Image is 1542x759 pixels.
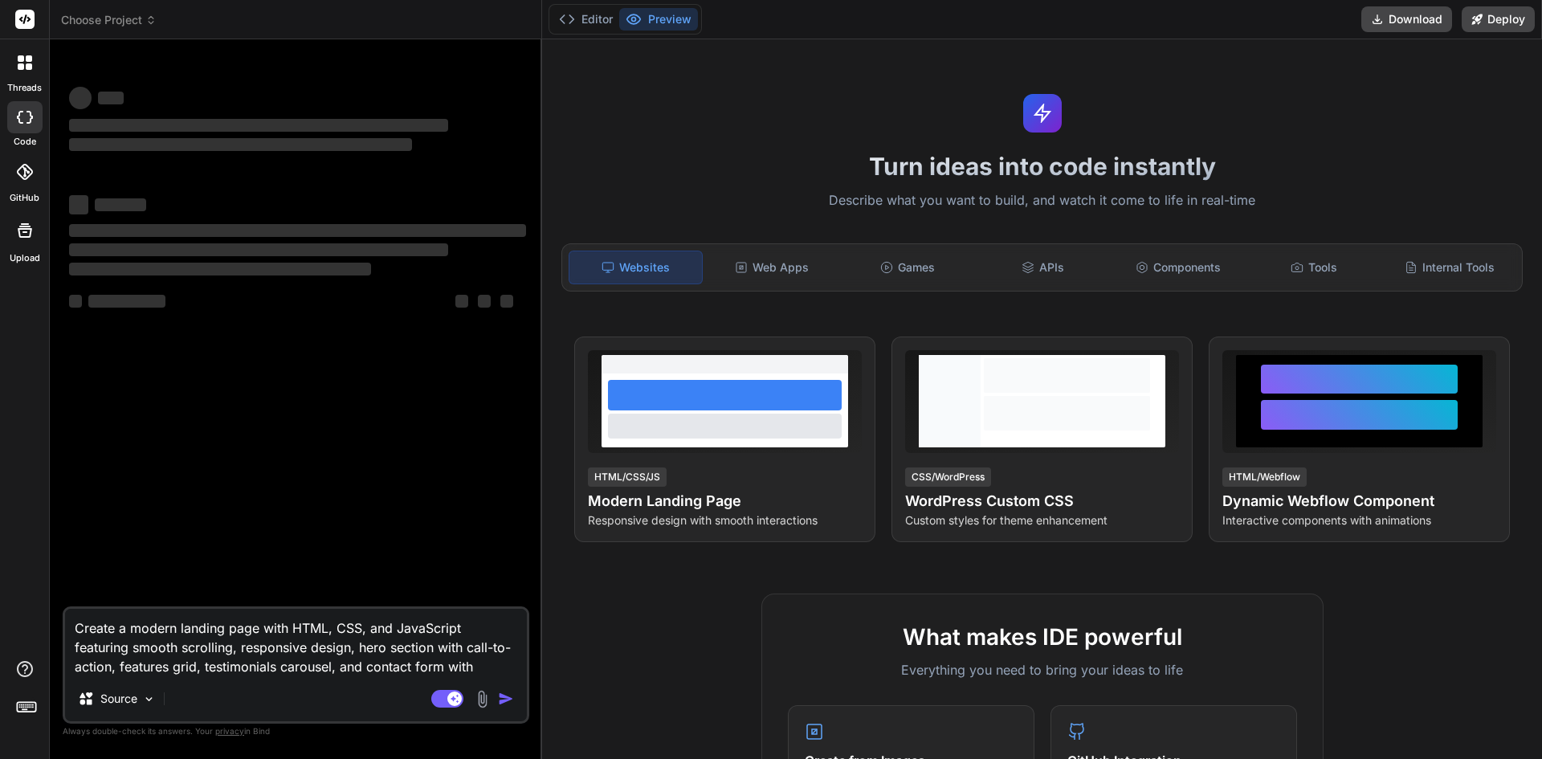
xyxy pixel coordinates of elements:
span: ‌ [69,295,82,308]
p: Responsive design with smooth interactions [588,512,862,528]
span: Choose Project [61,12,157,28]
span: ‌ [69,138,412,151]
label: GitHub [10,191,39,205]
div: Games [842,251,974,284]
label: Upload [10,251,40,265]
img: icon [498,691,514,707]
div: Web Apps [706,251,838,284]
p: Source [100,691,137,707]
img: Pick Models [142,692,156,706]
span: ‌ [69,195,88,214]
h2: What makes IDE powerful [788,620,1297,654]
p: Describe what you want to build, and watch it come to life in real-time [552,190,1532,211]
p: Custom styles for theme enhancement [905,512,1179,528]
h4: Dynamic Webflow Component [1222,490,1496,512]
span: ‌ [500,295,513,308]
label: code [14,135,36,149]
img: attachment [473,690,492,708]
span: ‌ [95,198,146,211]
p: Everything you need to bring your ideas to life [788,660,1297,679]
textarea: Create a modern landing page with HTML, CSS, and JavaScript featuring smooth scrolling, responsiv... [65,609,527,676]
span: ‌ [69,119,448,132]
label: threads [7,81,42,95]
span: ‌ [455,295,468,308]
span: ‌ [69,87,92,109]
div: CSS/WordPress [905,467,991,487]
span: privacy [215,726,244,736]
span: ‌ [69,224,526,237]
h4: Modern Landing Page [588,490,862,512]
div: Components [1112,251,1245,284]
p: Always double-check its answers. Your in Bind [63,724,529,739]
span: ‌ [88,295,165,308]
div: Internal Tools [1383,251,1515,284]
div: Tools [1248,251,1381,284]
p: Interactive components with animations [1222,512,1496,528]
div: HTML/CSS/JS [588,467,667,487]
div: HTML/Webflow [1222,467,1307,487]
div: Websites [569,251,703,284]
span: ‌ [69,243,448,256]
h4: WordPress Custom CSS [905,490,1179,512]
h1: Turn ideas into code instantly [552,152,1532,181]
span: ‌ [69,263,371,275]
span: ‌ [478,295,491,308]
button: Deploy [1462,6,1535,32]
button: Editor [553,8,619,31]
div: APIs [977,251,1109,284]
span: ‌ [98,92,124,104]
button: Preview [619,8,698,31]
button: Download [1361,6,1452,32]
